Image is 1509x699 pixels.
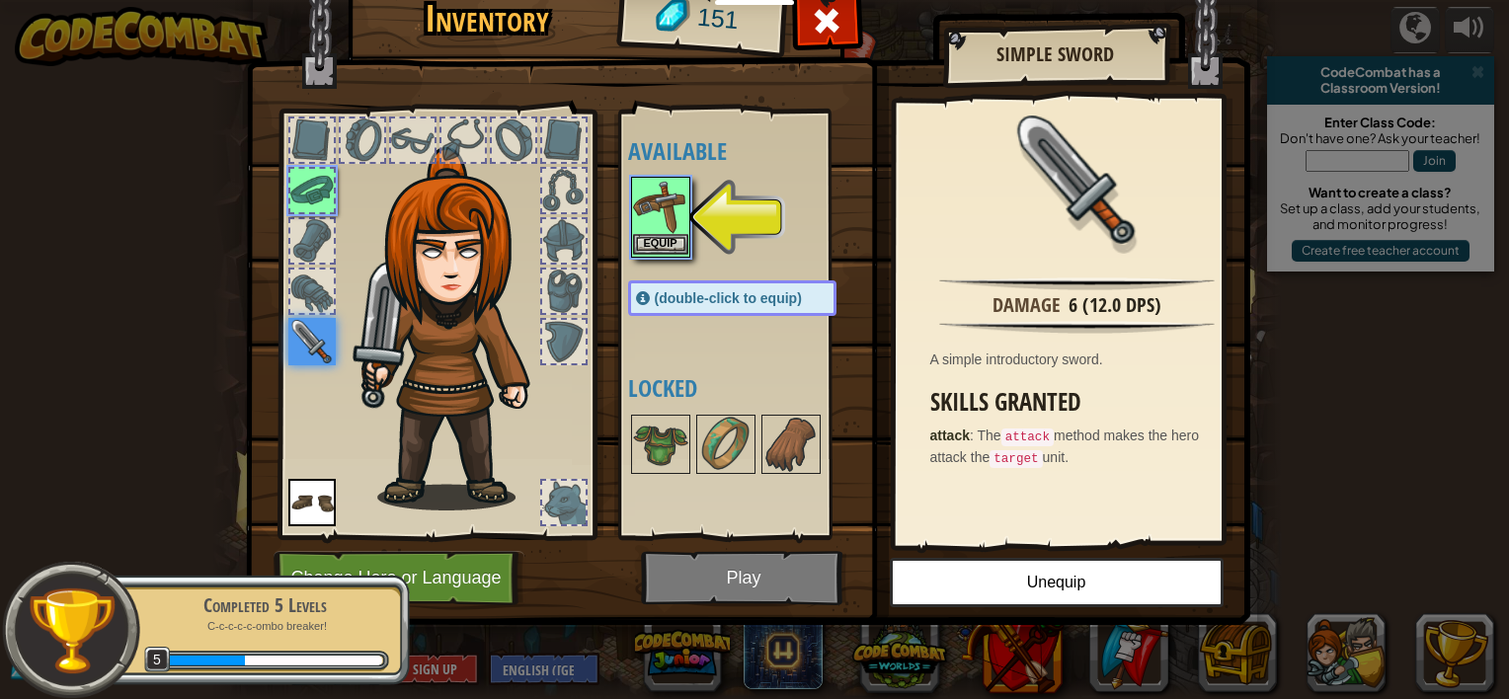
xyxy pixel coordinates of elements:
button: Equip [633,234,688,255]
img: hair_f2.png [353,147,565,510]
img: portrait.png [633,417,688,472]
span: The method makes the hero attack the unit. [930,427,1200,465]
img: hr.png [939,277,1214,290]
h2: Simple Sword [963,43,1149,65]
div: Completed 5 Levels [140,591,389,619]
img: portrait.png [288,479,336,526]
img: portrait.png [1013,116,1142,244]
img: portrait.png [633,179,688,234]
div: 6 (12.0 DPS) [1069,291,1161,320]
h4: Available [628,138,876,164]
img: hr.png [939,321,1214,334]
span: (double-click to equip) [655,290,802,306]
code: target [990,450,1042,468]
p: C-c-c-c-c-ombo breaker! [140,619,389,634]
button: Unequip [890,558,1224,607]
strong: attack [930,427,970,443]
img: portrait.png [698,417,754,472]
span: 5 [144,647,171,673]
img: portrait.png [763,417,819,472]
h4: Locked [628,375,876,401]
code: attack [1001,428,1054,446]
img: trophy.png [27,585,117,675]
h3: Skills Granted [930,389,1234,416]
div: Damage [993,291,1061,320]
span: : [970,427,978,443]
button: Change Hero or Language [274,551,524,605]
img: portrait.png [288,318,336,365]
div: A simple introductory sword. [930,349,1234,369]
